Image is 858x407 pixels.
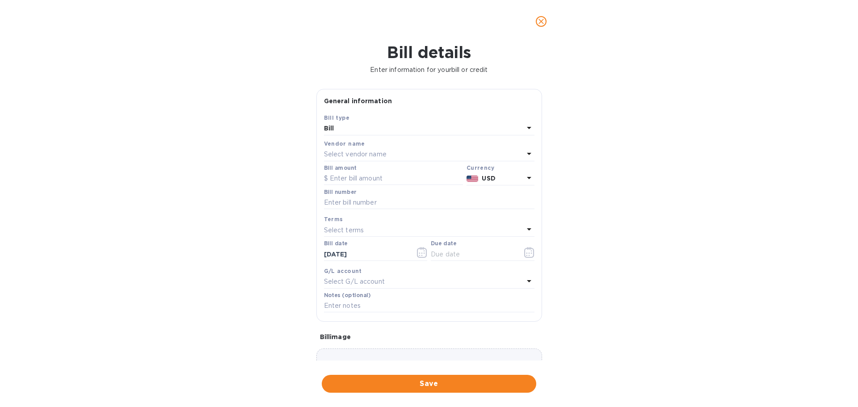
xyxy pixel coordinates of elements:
[7,43,851,62] h1: Bill details
[467,176,479,182] img: USD
[324,268,362,274] b: G/L account
[324,97,392,105] b: General information
[431,248,515,261] input: Due date
[324,172,463,185] input: $ Enter bill amount
[320,332,538,341] p: Bill image
[329,378,529,389] span: Save
[482,175,495,182] b: USD
[324,299,534,313] input: Enter notes
[324,165,356,171] label: Bill amount
[324,248,408,261] input: Select date
[324,125,334,132] b: Bill
[530,11,552,32] button: close
[324,196,534,210] input: Enter bill number
[324,277,385,286] p: Select G/L account
[7,65,851,75] p: Enter information for your bill or credit
[431,241,456,247] label: Due date
[324,226,364,235] p: Select terms
[324,140,365,147] b: Vendor name
[467,164,494,171] b: Currency
[322,375,536,393] button: Save
[324,114,350,121] b: Bill type
[324,241,348,247] label: Bill date
[324,189,356,195] label: Bill number
[324,293,371,298] label: Notes (optional)
[324,150,387,159] p: Select vendor name
[324,216,343,222] b: Terms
